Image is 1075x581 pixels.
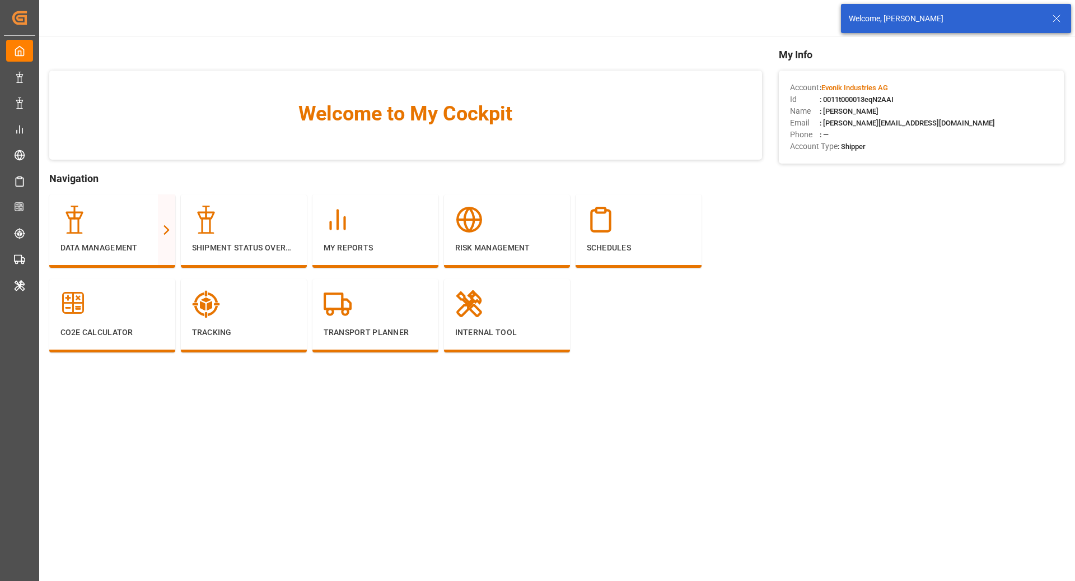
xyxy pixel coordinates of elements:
span: Name [790,105,820,117]
span: Phone [790,129,820,141]
span: Welcome to My Cockpit [72,99,740,129]
span: Email [790,117,820,129]
span: Account Type [790,141,838,152]
span: Account [790,82,820,94]
p: Internal Tool [455,327,559,338]
span: : [PERSON_NAME][EMAIL_ADDRESS][DOMAIN_NAME] [820,119,995,127]
p: Data Management [60,242,164,254]
p: Schedules [587,242,690,254]
span: My Info [779,47,1064,62]
span: : [820,83,888,92]
p: Shipment Status Overview [192,242,296,254]
span: Id [790,94,820,105]
span: Navigation [49,171,762,186]
span: Evonik Industries AG [821,83,888,92]
span: : [PERSON_NAME] [820,107,878,115]
span: : Shipper [838,142,866,151]
span: : 0011t000013eqN2AAI [820,95,894,104]
p: CO2e Calculator [60,327,164,338]
span: : — [820,131,829,139]
p: My Reports [324,242,427,254]
p: Transport Planner [324,327,427,338]
p: Tracking [192,327,296,338]
div: Welcome, [PERSON_NAME] [849,13,1041,25]
p: Risk Management [455,242,559,254]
